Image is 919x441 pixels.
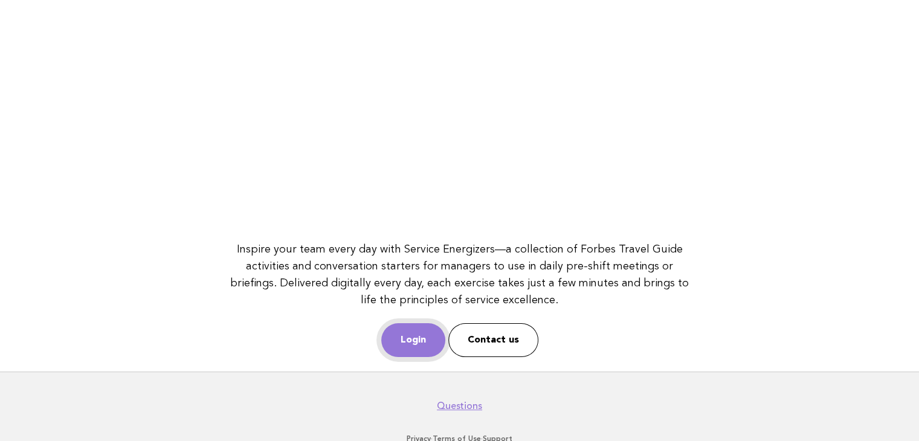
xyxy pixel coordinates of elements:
[448,323,538,357] a: Contact us
[230,241,690,309] p: Inspire your team every day with Service Energizers—a collection of Forbes Travel Guide activitie...
[381,323,445,357] a: Login
[437,400,482,412] a: Questions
